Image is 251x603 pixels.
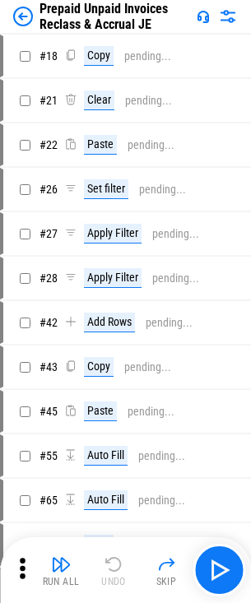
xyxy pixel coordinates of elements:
[218,7,238,26] img: Settings menu
[84,357,114,377] div: Copy
[156,554,176,574] img: Skip
[124,50,171,63] div: pending...
[40,449,58,462] span: # 55
[156,577,177,587] div: Skip
[84,446,128,466] div: Auto Fill
[152,272,199,285] div: pending...
[139,183,186,196] div: pending...
[40,1,190,32] div: Prepaid Unpaid Invoices Reclass & Accrual JE
[84,46,114,66] div: Copy
[40,360,58,373] span: # 43
[146,317,193,329] div: pending...
[84,90,114,110] div: Clear
[40,49,58,63] span: # 18
[40,94,58,107] span: # 21
[35,550,87,590] button: Run All
[40,494,58,507] span: # 65
[197,10,210,23] img: Support
[40,138,58,151] span: # 22
[128,406,174,418] div: pending...
[84,135,117,155] div: Paste
[84,535,114,554] div: Copy
[13,7,33,26] img: Back
[124,361,171,373] div: pending...
[40,316,58,329] span: # 42
[138,494,185,507] div: pending...
[84,490,128,510] div: Auto Fill
[84,401,117,421] div: Paste
[128,139,174,151] div: pending...
[138,450,185,462] div: pending...
[51,554,71,574] img: Run All
[140,550,193,590] button: Skip
[40,183,58,196] span: # 26
[84,224,142,244] div: Apply Filter
[40,227,58,240] span: # 27
[206,557,232,583] img: Main button
[84,313,135,332] div: Add Rows
[84,179,128,199] div: Set filter
[152,228,199,240] div: pending...
[43,577,80,587] div: Run All
[125,95,172,107] div: pending...
[84,268,142,288] div: Apply Filter
[40,405,58,418] span: # 45
[40,271,58,285] span: # 28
